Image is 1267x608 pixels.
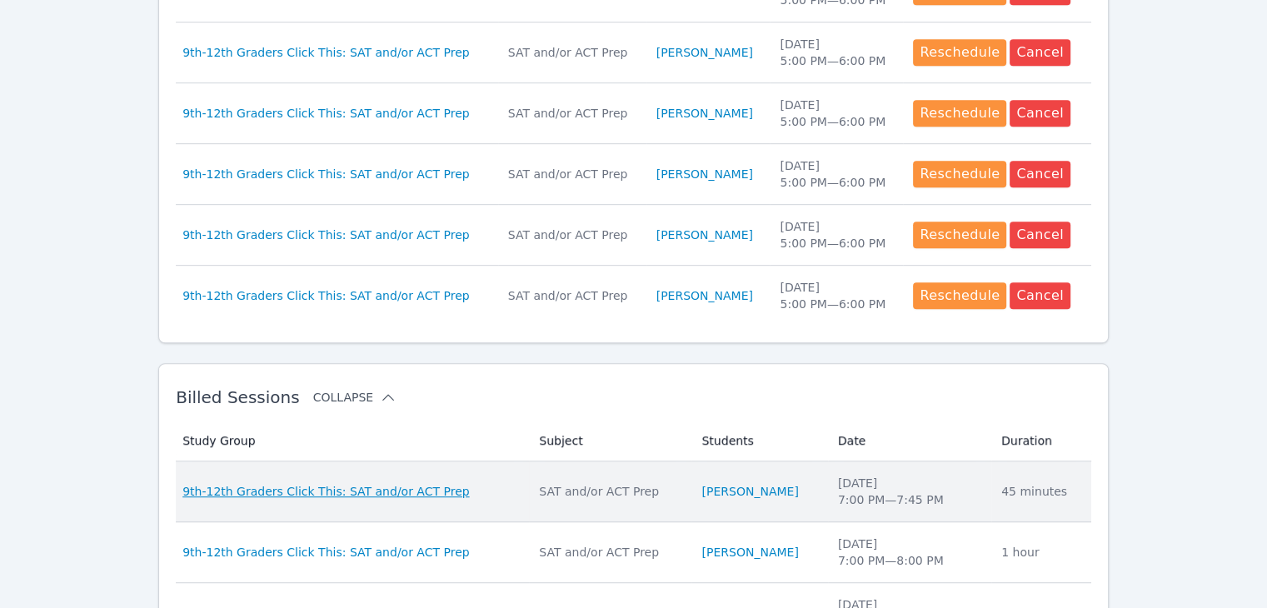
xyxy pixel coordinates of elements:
a: [PERSON_NAME] [656,44,753,61]
button: Cancel [1010,100,1070,127]
th: Students [691,421,827,461]
a: 9th-12th Graders Click This: SAT and/or ACT Prep [182,544,469,561]
div: SAT and/or ACT Prep [508,166,636,182]
div: [DATE] 7:00 PM — 8:00 PM [838,536,981,569]
div: [DATE] 5:00 PM — 6:00 PM [780,279,893,312]
div: SAT and/or ACT Prep [539,544,681,561]
div: 45 minutes [1001,483,1081,500]
a: 9th-12th Graders Click This: SAT and/or ACT Prep [182,287,469,304]
button: Collapse [313,389,397,406]
button: Reschedule [913,222,1006,248]
th: Study Group [176,421,529,461]
span: Billed Sessions [176,387,299,407]
tr: 9th-12th Graders Click This: SAT and/or ACT PrepSAT and/or ACT Prep[PERSON_NAME][DATE]5:00 PM—6:0... [176,266,1091,326]
tr: 9th-12th Graders Click This: SAT and/or ACT PrepSAT and/or ACT Prep[PERSON_NAME][DATE]5:00 PM—6:0... [176,205,1091,266]
a: 9th-12th Graders Click This: SAT and/or ACT Prep [182,105,469,122]
th: Subject [529,421,691,461]
button: Cancel [1010,39,1070,66]
a: 9th-12th Graders Click This: SAT and/or ACT Prep [182,227,469,243]
a: [PERSON_NAME] [656,166,753,182]
button: Reschedule [913,282,1006,309]
div: [DATE] 5:00 PM — 6:00 PM [780,218,893,252]
div: [DATE] 5:00 PM — 6:00 PM [780,36,893,69]
tr: 9th-12th Graders Click This: SAT and/or ACT PrepSAT and/or ACT Prep[PERSON_NAME][DATE]5:00 PM—6:0... [176,22,1091,83]
div: SAT and/or ACT Prep [508,44,636,61]
div: SAT and/or ACT Prep [508,105,636,122]
div: [DATE] 5:00 PM — 6:00 PM [780,97,893,130]
button: Reschedule [913,161,1006,187]
a: [PERSON_NAME] [701,483,798,500]
div: SAT and/or ACT Prep [508,227,636,243]
a: [PERSON_NAME] [701,544,798,561]
a: 9th-12th Graders Click This: SAT and/or ACT Prep [182,44,469,61]
button: Cancel [1010,161,1070,187]
a: [PERSON_NAME] [656,227,753,243]
tr: 9th-12th Graders Click This: SAT and/or ACT PrepSAT and/or ACT Prep[PERSON_NAME][DATE]7:00 PM—8:0... [176,522,1091,583]
div: [DATE] 5:00 PM — 6:00 PM [780,157,893,191]
a: 9th-12th Graders Click This: SAT and/or ACT Prep [182,166,469,182]
a: [PERSON_NAME] [656,287,753,304]
button: Cancel [1010,222,1070,248]
div: SAT and/or ACT Prep [539,483,681,500]
tr: 9th-12th Graders Click This: SAT and/or ACT PrepSAT and/or ACT Prep[PERSON_NAME][DATE]7:00 PM—7:4... [176,461,1091,522]
a: [PERSON_NAME] [656,105,753,122]
th: Duration [991,421,1091,461]
div: SAT and/or ACT Prep [508,287,636,304]
a: 9th-12th Graders Click This: SAT and/or ACT Prep [182,483,469,500]
th: Date [828,421,991,461]
tr: 9th-12th Graders Click This: SAT and/or ACT PrepSAT and/or ACT Prep[PERSON_NAME][DATE]5:00 PM—6:0... [176,144,1091,205]
div: 1 hour [1001,544,1081,561]
button: Reschedule [913,100,1006,127]
button: Cancel [1010,282,1070,309]
tr: 9th-12th Graders Click This: SAT and/or ACT PrepSAT and/or ACT Prep[PERSON_NAME][DATE]5:00 PM—6:0... [176,83,1091,144]
div: [DATE] 7:00 PM — 7:45 PM [838,475,981,508]
button: Reschedule [913,39,1006,66]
